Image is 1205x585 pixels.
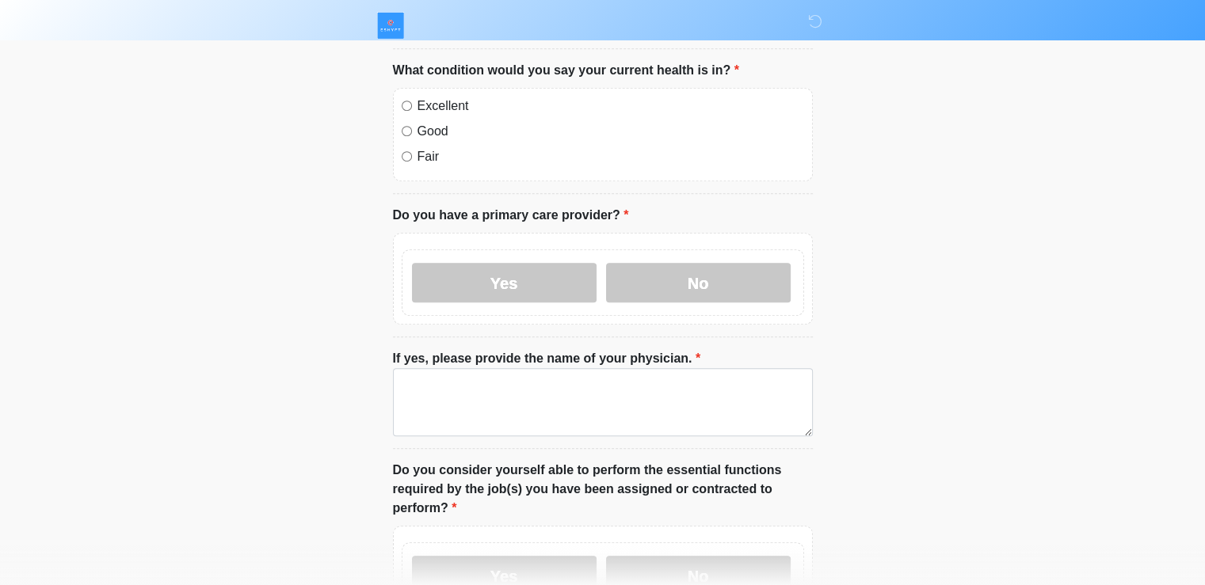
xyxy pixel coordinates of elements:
[393,349,701,368] label: If yes, please provide the name of your physician.
[418,147,804,166] label: Fair
[418,122,804,141] label: Good
[402,126,412,136] input: Good
[402,101,412,111] input: Excellent
[418,97,804,116] label: Excellent
[393,206,629,225] label: Do you have a primary care provider?
[412,263,597,302] label: Yes
[393,61,739,80] label: What condition would you say your current health is in?
[402,151,412,161] input: Fair
[606,263,791,302] label: No
[393,461,813,518] label: Do you consider yourself able to perform the essential functions required by the job(s) you have ...
[377,12,404,39] img: ESHYFT Logo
